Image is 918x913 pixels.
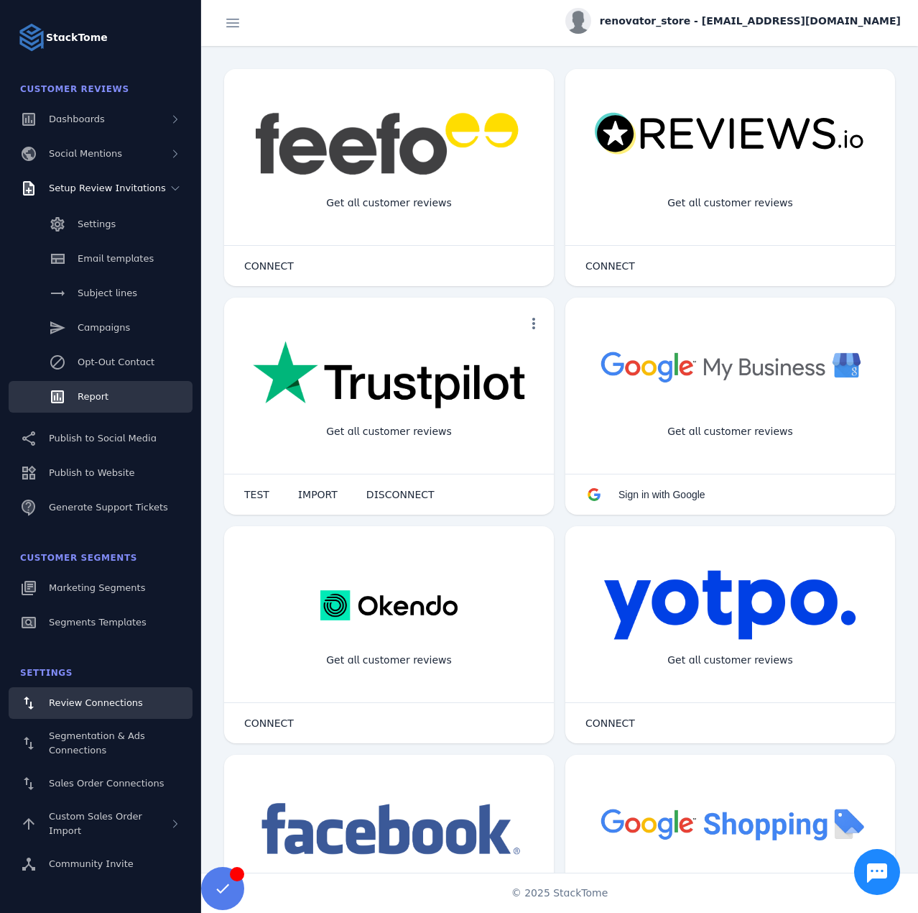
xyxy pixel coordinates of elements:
[603,569,857,641] img: yotpo.png
[9,607,193,638] a: Segments Templates
[49,811,142,836] span: Custom Sales Order Import
[284,480,352,509] button: IMPORT
[78,391,108,402] span: Report
[253,112,525,175] img: feefo.png
[565,8,591,34] img: profile.jpg
[9,208,193,240] a: Settings
[49,502,168,513] span: Generate Support Tickets
[49,778,164,789] span: Sales Order Connections
[49,467,134,478] span: Publish to Website
[315,184,463,222] div: Get all customer reviews
[230,480,284,509] button: TEST
[78,288,137,298] span: Subject lines
[656,641,805,679] div: Get all customer reviews
[594,112,866,156] img: reviewsio.svg
[571,709,649,738] button: CONNECT
[585,261,635,271] span: CONNECT
[298,490,338,500] span: IMPORT
[244,718,294,728] span: CONNECT
[656,413,805,451] div: Get all customer reviews
[594,341,866,392] img: googlebusiness.png
[244,490,269,500] span: TEST
[49,183,166,193] span: Setup Review Invitations
[315,413,463,451] div: Get all customer reviews
[352,480,449,509] button: DISCONNECT
[9,572,193,604] a: Marketing Segments
[230,709,308,738] button: CONNECT
[9,243,193,275] a: Email templates
[511,886,608,901] span: © 2025 StackTome
[17,23,46,52] img: Logo image
[320,569,458,641] img: okendo.webp
[244,261,294,271] span: CONNECT
[9,722,193,765] a: Segmentation & Ads Connections
[656,184,805,222] div: Get all customer reviews
[9,492,193,523] a: Generate Support Tickets
[594,798,866,849] img: googleshopping.png
[9,848,193,880] a: Community Invite
[600,14,901,29] span: renovator_store - [EMAIL_ADDRESS][DOMAIN_NAME]
[315,641,463,679] div: Get all customer reviews
[9,312,193,344] a: Campaigns
[20,668,73,678] span: Settings
[20,553,137,563] span: Customer Segments
[46,30,108,45] strong: StackTome
[9,347,193,378] a: Opt-Out Contact
[9,381,193,413] a: Report
[253,798,525,862] img: facebook.png
[78,219,116,229] span: Settings
[9,277,193,309] a: Subject lines
[230,252,308,280] button: CONNECT
[49,617,147,628] span: Segments Templates
[571,480,720,509] button: Sign in with Google
[253,341,525,411] img: trustpilot.png
[49,697,143,708] span: Review Connections
[645,870,815,908] div: Import Products from Google
[78,253,154,264] span: Email templates
[20,84,129,94] span: Customer Reviews
[9,423,193,454] a: Publish to Social Media
[78,322,130,333] span: Campaigns
[49,730,145,756] span: Segmentation & Ads Connections
[49,114,105,124] span: Dashboards
[519,309,548,338] button: more
[78,357,154,367] span: Opt-Out Contact
[9,687,193,719] a: Review Connections
[49,858,134,869] span: Community Invite
[49,582,145,593] span: Marketing Segments
[49,148,122,159] span: Social Mentions
[9,768,193,799] a: Sales Order Connections
[49,433,157,444] span: Publish to Social Media
[565,8,901,34] button: renovator_store - [EMAIL_ADDRESS][DOMAIN_NAME]
[585,718,635,728] span: CONNECT
[618,489,705,500] span: Sign in with Google
[9,457,193,489] a: Publish to Website
[571,252,649,280] button: CONNECT
[366,490,435,500] span: DISCONNECT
